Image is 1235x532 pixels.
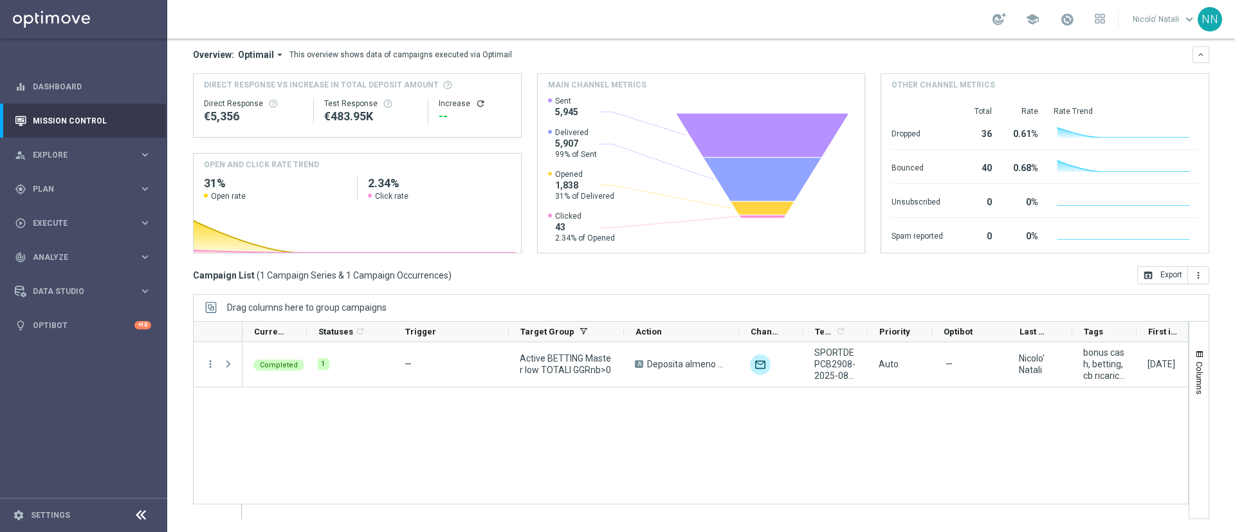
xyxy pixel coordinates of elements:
button: Mission Control [14,116,152,126]
div: 0.68% [1007,156,1038,177]
span: Analyze [33,253,139,261]
i: person_search [15,149,26,161]
div: Plan [15,183,139,195]
span: keyboard_arrow_down [1182,12,1196,26]
span: 1 Campaign Series & 1 Campaign Occurrences [260,270,448,281]
div: NN [1198,7,1222,32]
span: Optibot [944,327,973,336]
span: Optimail [238,49,274,60]
i: refresh [355,326,365,336]
span: Action [636,327,662,336]
h3: Overview: [193,49,234,60]
div: Direct Response [204,98,303,109]
i: refresh [836,326,846,336]
div: 0% [1007,190,1038,211]
h4: Main channel metrics [548,79,646,91]
div: Data Studio [15,286,139,297]
span: Target Group [520,327,574,336]
div: Increase [439,98,510,109]
h4: Other channel metrics [892,79,995,91]
span: Data Studio [33,288,139,295]
div: This overview shows data of campaigns executed via Optimail [289,49,512,60]
div: Press SPACE to select this row. [194,342,242,387]
span: Tags [1084,327,1103,336]
span: Templates [815,327,834,336]
span: Calculate column [353,324,365,338]
div: Mission Control [15,104,151,138]
span: Clicked [555,211,615,221]
span: Sent [555,96,578,106]
i: lightbulb [15,320,26,331]
span: — [405,359,412,369]
div: Execute [15,217,139,229]
button: refresh [475,98,486,109]
span: Explore [33,151,139,159]
div: Total [958,106,992,116]
div: 0.61% [1007,122,1038,143]
div: 1 [318,358,329,370]
h2: 31% [204,176,347,191]
button: more_vert [205,358,216,370]
i: keyboard_arrow_right [139,183,151,195]
span: Deposita almeno 10€ e gioca QEL4 per ricevere il 20% dell'importo giocato sul perso fino ad un ma... [647,358,728,370]
a: Nicolo' Natalikeyboard_arrow_down [1131,10,1198,29]
div: 29 Aug 2025, Friday [1148,358,1175,370]
div: 40 [958,156,992,177]
span: SPORTDEPCB2908-2025-08-29 [814,347,857,381]
span: Completed [260,361,298,369]
button: play_circle_outline Execute keyboard_arrow_right [14,218,152,228]
i: settings [13,509,24,521]
div: 0 [958,190,992,211]
button: person_search Explore keyboard_arrow_right [14,150,152,160]
button: Data Studio keyboard_arrow_right [14,286,152,297]
span: — [946,358,953,370]
a: Settings [31,511,70,519]
colored-tag: Completed [253,358,304,371]
span: First in Range [1148,327,1179,336]
span: Click rate [375,191,408,201]
span: Channel [751,327,782,336]
span: school [1025,12,1039,26]
span: Auto [879,359,899,369]
span: Columns [1194,362,1205,394]
i: keyboard_arrow_right [139,149,151,161]
span: ( [257,270,260,281]
div: 0% [1007,225,1038,245]
span: Priority [879,327,910,336]
span: Direct Response VS Increase In Total Deposit Amount [204,79,439,91]
span: Delivered [555,127,597,138]
a: Optibot [33,308,134,342]
div: Dashboard [15,69,151,104]
a: Dashboard [33,69,151,104]
i: open_in_browser [1143,270,1153,280]
i: keyboard_arrow_right [139,217,151,229]
i: equalizer [15,81,26,93]
span: Statuses [318,327,353,336]
div: €5,356 [204,109,303,124]
button: open_in_browser Export [1137,266,1188,284]
span: ) [448,270,452,281]
div: Bounced [892,156,943,177]
button: equalizer Dashboard [14,82,152,92]
span: Calculate column [834,324,846,338]
div: Rate Trend [1054,106,1198,116]
i: keyboard_arrow_right [139,251,151,263]
button: Optimail arrow_drop_down [234,49,289,60]
div: Dropped [892,122,943,143]
div: Optibot [15,308,151,342]
span: 2.34% of Opened [555,233,615,243]
span: A [635,360,643,368]
i: keyboard_arrow_right [139,285,151,297]
img: Optimail [750,354,771,375]
span: Current Status [254,327,285,336]
button: track_changes Analyze keyboard_arrow_right [14,252,152,262]
h3: Campaign List [193,270,452,281]
h4: OPEN AND CLICK RATE TREND [204,159,319,170]
button: gps_fixed Plan keyboard_arrow_right [14,184,152,194]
